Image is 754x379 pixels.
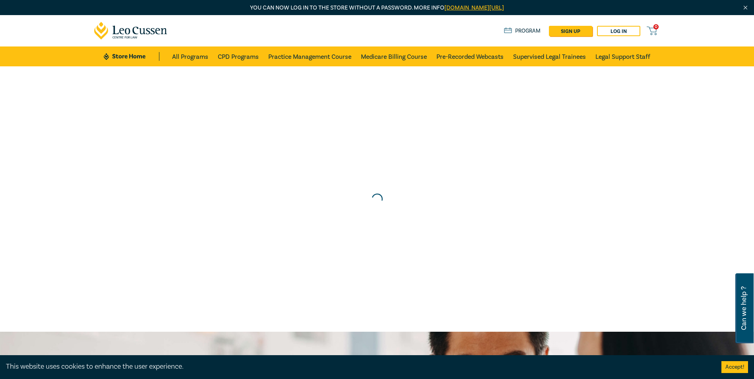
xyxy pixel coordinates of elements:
[172,46,208,66] a: All Programs
[549,26,592,36] a: sign up
[436,46,504,66] a: Pre-Recorded Webcasts
[513,46,586,66] a: Supervised Legal Trainees
[597,26,640,36] a: Log in
[6,362,709,372] div: This website uses cookies to enhance the user experience.
[740,278,748,338] span: Can we help ?
[742,4,749,11] img: Close
[218,46,259,66] a: CPD Programs
[721,361,748,373] button: Accept cookies
[504,27,541,35] a: Program
[595,46,650,66] a: Legal Support Staff
[444,4,504,12] a: [DOMAIN_NAME][URL]
[361,46,427,66] a: Medicare Billing Course
[94,4,660,12] p: You can now log in to the store without a password. More info
[653,24,659,29] span: 0
[268,46,351,66] a: Practice Management Course
[104,52,159,61] a: Store Home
